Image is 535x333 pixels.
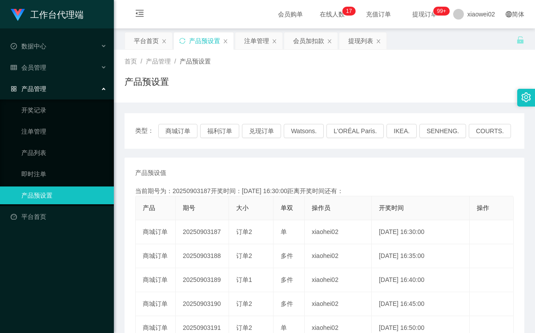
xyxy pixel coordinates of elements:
[242,124,281,138] button: 兑现订单
[125,0,155,29] i: 图标: menu-fold
[305,292,372,316] td: xiaohei02
[281,252,293,259] span: 多件
[281,300,293,307] span: 多件
[176,244,229,268] td: 20250903188
[348,32,373,49] div: 提现列表
[143,204,155,211] span: 产品
[141,58,142,65] span: /
[281,324,287,331] span: 单
[305,268,372,292] td: xiaohei02
[200,124,239,138] button: 福利订单
[21,144,107,162] a: 产品列表
[30,0,84,29] h1: 工作台代理端
[176,220,229,244] td: 20250903187
[272,39,277,44] i: 图标: close
[136,268,176,292] td: 商城订单
[236,276,252,283] span: 订单1
[136,244,176,268] td: 商城订单
[244,32,269,49] div: 注单管理
[183,204,195,211] span: 期号
[11,208,107,226] a: 图标: dashboard平台首页
[236,228,252,235] span: 订单2
[136,292,176,316] td: 商城订单
[161,39,167,44] i: 图标: close
[379,204,404,211] span: 开奖时间
[236,252,252,259] span: 订单2
[516,36,524,44] i: 图标: unlock
[11,9,25,21] img: logo.9652507e.png
[469,124,511,138] button: COURTS.
[419,124,466,138] button: SENHENG.
[376,39,381,44] i: 图标: close
[281,228,287,235] span: 单
[189,32,220,49] div: 产品预设置
[180,58,211,65] span: 产品预设置
[315,11,349,17] span: 在线人数
[11,64,17,71] i: 图标: table
[236,300,252,307] span: 订单2
[125,58,137,65] span: 首页
[408,11,442,17] span: 提现订单
[349,7,352,16] p: 7
[346,7,349,16] p: 1
[21,165,107,183] a: 即时注单
[305,244,372,268] td: xiaohei02
[11,11,84,18] a: 工作台代理端
[281,276,293,283] span: 多件
[174,58,176,65] span: /
[146,58,171,65] span: 产品管理
[176,292,229,316] td: 20250903190
[372,220,470,244] td: [DATE] 16:30:00
[11,43,46,50] span: 数据中心
[236,204,249,211] span: 大小
[136,220,176,244] td: 商城订单
[312,204,330,211] span: 操作员
[176,268,229,292] td: 20250903189
[327,39,332,44] i: 图标: close
[135,124,158,138] span: 类型：
[434,7,450,16] sup: 1062
[236,324,252,331] span: 订单2
[11,86,17,92] i: 图标: appstore-o
[223,39,228,44] i: 图标: close
[21,101,107,119] a: 开奖记录
[372,292,470,316] td: [DATE] 16:45:00
[342,7,355,16] sup: 17
[372,244,470,268] td: [DATE] 16:35:00
[305,220,372,244] td: xiaohei02
[158,124,197,138] button: 商城订单
[11,64,46,71] span: 会员管理
[134,32,159,49] div: 平台首页
[284,124,324,138] button: Watsons.
[326,124,384,138] button: L'ORÉAL Paris.
[21,123,107,140] a: 注单管理
[372,268,470,292] td: [DATE] 16:40:00
[506,11,512,17] i: 图标: global
[362,11,395,17] span: 充值订单
[293,32,324,49] div: 会员加扣款
[125,75,169,88] h1: 产品预设置
[135,186,514,196] div: 当前期号为：20250903187开奖时间：[DATE] 16:30:00距离开奖时间还有：
[281,204,293,211] span: 单双
[11,85,46,92] span: 产品管理
[135,168,166,178] span: 产品预设值
[386,124,417,138] button: IKEA.
[11,43,17,49] i: 图标: check-circle-o
[21,186,107,204] a: 产品预设置
[477,204,489,211] span: 操作
[179,38,185,44] i: 图标: sync
[521,92,531,102] i: 图标: setting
